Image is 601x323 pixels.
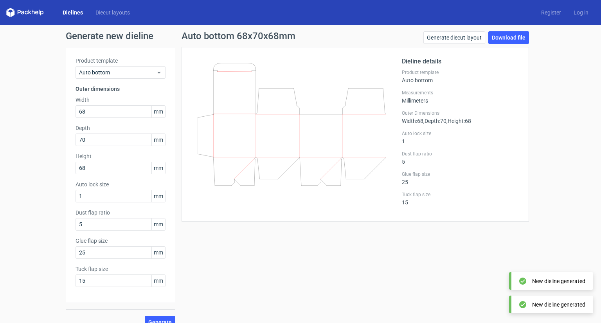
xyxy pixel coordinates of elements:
[402,151,519,165] div: 5
[423,31,485,44] a: Generate diecut layout
[76,57,166,65] label: Product template
[402,69,519,83] div: Auto bottom
[76,180,166,188] label: Auto lock size
[402,171,519,177] label: Glue flap size
[402,110,519,116] label: Outer Dimensions
[76,96,166,104] label: Width
[567,9,595,16] a: Log in
[151,162,165,174] span: mm
[423,118,446,124] span: , Depth : 70
[151,275,165,287] span: mm
[76,265,166,273] label: Tuck flap size
[76,209,166,217] label: Dust flap ratio
[402,191,519,206] div: 15
[151,247,165,258] span: mm
[402,151,519,157] label: Dust flap ratio
[402,171,519,185] div: 25
[402,69,519,76] label: Product template
[402,130,519,144] div: 1
[76,237,166,245] label: Glue flap size
[402,191,519,198] label: Tuck flap size
[151,106,165,117] span: mm
[402,90,519,96] label: Measurements
[56,9,89,16] a: Dielines
[402,118,423,124] span: Width : 68
[402,57,519,66] h2: Dieline details
[402,90,519,104] div: Millimeters
[89,9,136,16] a: Diecut layouts
[76,124,166,132] label: Depth
[66,31,535,41] h1: Generate new dieline
[488,31,529,44] a: Download file
[151,218,165,230] span: mm
[446,118,471,124] span: , Height : 68
[402,130,519,137] label: Auto lock size
[182,31,295,41] h1: Auto bottom 68x70x68mm
[532,277,585,285] div: New dieline generated
[535,9,567,16] a: Register
[79,69,156,76] span: Auto bottom
[76,152,166,160] label: Height
[151,134,165,146] span: mm
[532,301,585,309] div: New dieline generated
[76,85,166,93] h3: Outer dimensions
[151,190,165,202] span: mm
